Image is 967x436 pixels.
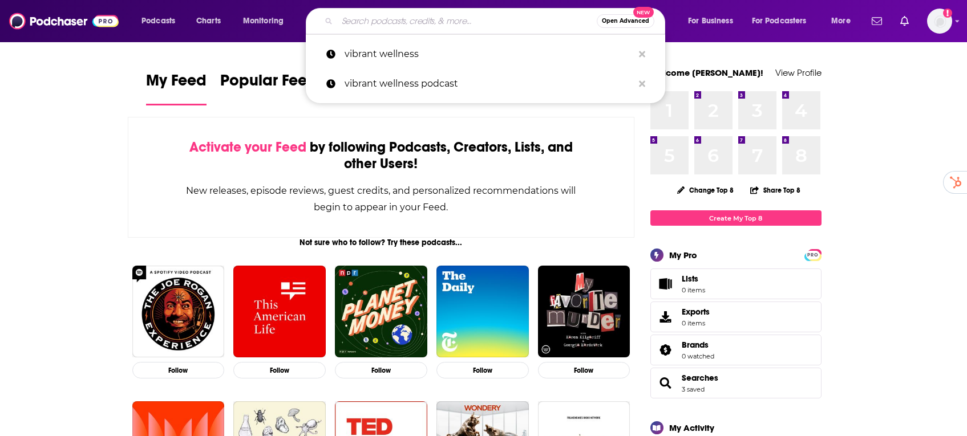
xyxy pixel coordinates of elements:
[682,385,705,393] a: 3 saved
[682,373,718,383] a: Searches
[436,362,529,378] button: Follow
[752,13,807,29] span: For Podcasters
[185,182,577,215] div: New releases, episode reviews, guest credits, and personalized recommendations will begin to appe...
[141,13,175,29] span: Podcasts
[132,362,225,378] button: Follow
[189,138,306,156] span: Activate your Feed
[682,274,705,284] span: Lists
[682,340,714,350] a: Brands
[669,250,697,260] div: My Pro
[823,12,865,30] button: open menu
[650,301,822,332] a: Exports
[806,250,820,259] a: PRO
[650,67,763,78] a: Welcome [PERSON_NAME]!
[317,8,676,34] div: Search podcasts, credits, & more...
[745,12,823,30] button: open menu
[128,238,635,247] div: Not sure who to follow? Try these podcasts...
[750,179,801,201] button: Share Top 8
[436,266,529,358] img: The Daily
[146,71,207,105] a: My Feed
[654,309,677,325] span: Exports
[9,10,119,32] img: Podchaser - Follow, Share and Rate Podcasts
[682,274,698,284] span: Lists
[335,362,427,378] button: Follow
[669,422,714,433] div: My Activity
[146,71,207,97] span: My Feed
[235,12,298,30] button: open menu
[867,11,887,31] a: Show notifications dropdown
[243,13,284,29] span: Monitoring
[682,340,709,350] span: Brands
[133,12,190,30] button: open menu
[185,139,577,172] div: by following Podcasts, Creators, Lists, and other Users!
[335,266,427,358] img: Planet Money
[775,67,822,78] a: View Profile
[233,362,326,378] button: Follow
[220,71,317,105] a: Popular Feed
[682,319,710,327] span: 0 items
[927,9,952,34] button: Show profile menu
[927,9,952,34] span: Logged in as sammyrsiegel
[654,342,677,358] a: Brands
[670,183,741,197] button: Change Top 8
[189,12,228,30] a: Charts
[688,13,733,29] span: For Business
[306,69,665,99] a: vibrant wellness podcast
[806,251,820,259] span: PRO
[927,9,952,34] img: User Profile
[602,18,649,24] span: Open Advanced
[337,12,597,30] input: Search podcasts, credits, & more...
[233,266,326,358] img: This American Life
[220,71,317,97] span: Popular Feed
[682,307,710,317] span: Exports
[345,39,633,69] p: vibrant wellness
[650,210,822,226] a: Create My Top 8
[896,11,913,31] a: Show notifications dropdown
[654,375,677,391] a: Searches
[943,9,952,18] svg: Add a profile image
[682,286,705,294] span: 0 items
[831,13,851,29] span: More
[597,14,654,28] button: Open AdvancedNew
[650,368,822,398] span: Searches
[196,13,221,29] span: Charts
[538,266,630,358] img: My Favorite Murder with Karen Kilgariff and Georgia Hardstark
[538,362,630,378] button: Follow
[680,12,747,30] button: open menu
[650,268,822,299] a: Lists
[132,266,225,358] img: The Joe Rogan Experience
[345,69,633,99] p: vibrant wellness podcast
[633,7,654,18] span: New
[682,352,714,360] a: 0 watched
[654,276,677,292] span: Lists
[306,39,665,69] a: vibrant wellness
[650,335,822,365] span: Brands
